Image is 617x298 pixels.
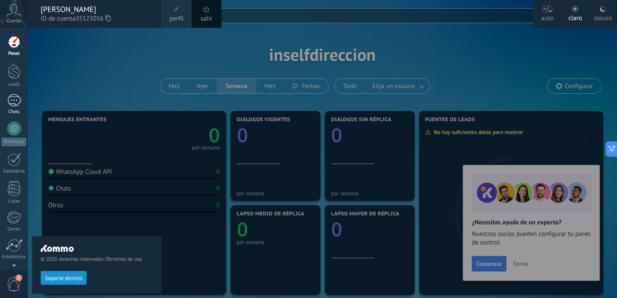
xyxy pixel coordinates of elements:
[541,6,554,28] div: auto
[41,256,153,262] span: © 2025 derechos reservados |
[169,14,183,24] span: perfil
[201,14,212,24] a: salir
[2,169,27,174] div: Calendario
[41,274,87,281] a: Soporte técnico
[594,6,612,28] div: oscuro
[75,14,111,24] span: 35123056
[7,18,21,24] span: Cuenta
[569,6,582,28] div: claro
[41,271,87,285] button: Soporte técnico
[106,256,142,262] a: Términos de uso
[2,138,26,146] div: WhatsApp
[2,109,27,115] div: Chats
[2,82,27,87] div: Leads
[2,226,27,232] div: Correo
[41,14,153,24] span: ID de cuenta
[15,274,22,281] span: 1
[41,5,153,14] div: [PERSON_NAME]
[2,254,27,260] div: Estadísticas
[45,275,82,281] span: Soporte técnico
[2,51,27,57] div: Panel
[2,199,27,204] div: Listas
